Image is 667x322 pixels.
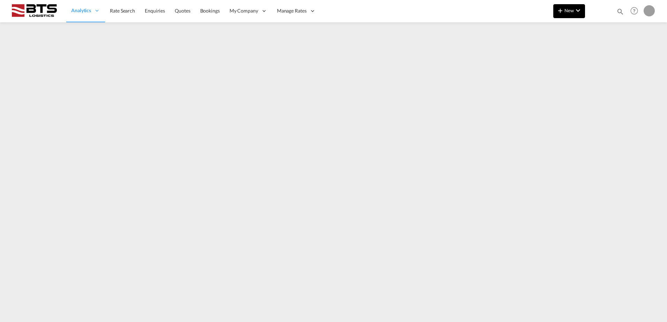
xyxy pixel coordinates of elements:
md-icon: icon-plus 400-fg [556,6,564,15]
md-icon: icon-magnify [616,8,624,15]
div: Help [628,5,644,17]
span: Bookings [200,8,220,14]
button: icon-plus 400-fgNewicon-chevron-down [553,4,585,18]
span: Rate Search [110,8,135,14]
span: Quotes [175,8,190,14]
span: My Company [230,7,258,14]
span: Help [628,5,640,17]
img: cdcc71d0be7811ed9adfbf939d2aa0e8.png [10,3,58,19]
span: New [556,8,582,13]
div: icon-magnify [616,8,624,18]
span: Enquiries [145,8,165,14]
span: Analytics [71,7,91,14]
md-icon: icon-chevron-down [574,6,582,15]
span: Manage Rates [277,7,307,14]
